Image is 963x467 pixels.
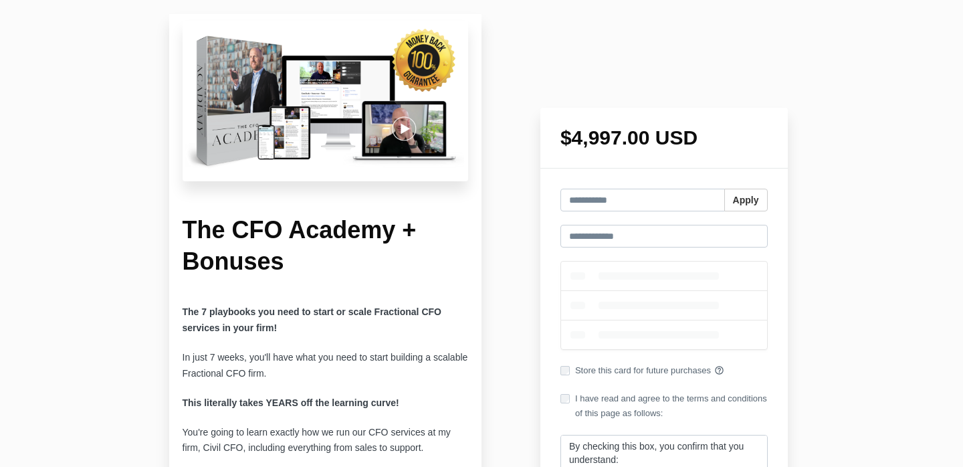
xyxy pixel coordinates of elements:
label: Store this card for future purchases [560,363,768,378]
p: By checking this box, you confirm that you understand: [569,440,759,466]
input: I have read and agree to the terms and conditions of this page as follows: [560,394,570,403]
strong: This literally takes YEARS off the learning curve! [183,397,399,408]
b: The 7 playbooks you need to start or scale Fractional CFO services in your firm! [183,306,441,333]
p: You're going to learn exactly how we run our CFO services at my firm, Civil CFO, including everyt... [183,425,469,457]
h1: $4,997.00 USD [560,128,768,148]
label: I have read and agree to the terms and conditions of this page as follows: [560,391,768,421]
img: c16be55-448c-d20c-6def-ad6c686240a2_Untitled_design-20.png [183,21,469,181]
input: Store this card for future purchases [560,366,570,375]
button: Apply [724,189,768,211]
p: In just 7 weeks, you'll have what you need to start building a scalable Fractional CFO firm. [183,350,469,382]
h1: The CFO Academy + Bonuses [183,215,469,278]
